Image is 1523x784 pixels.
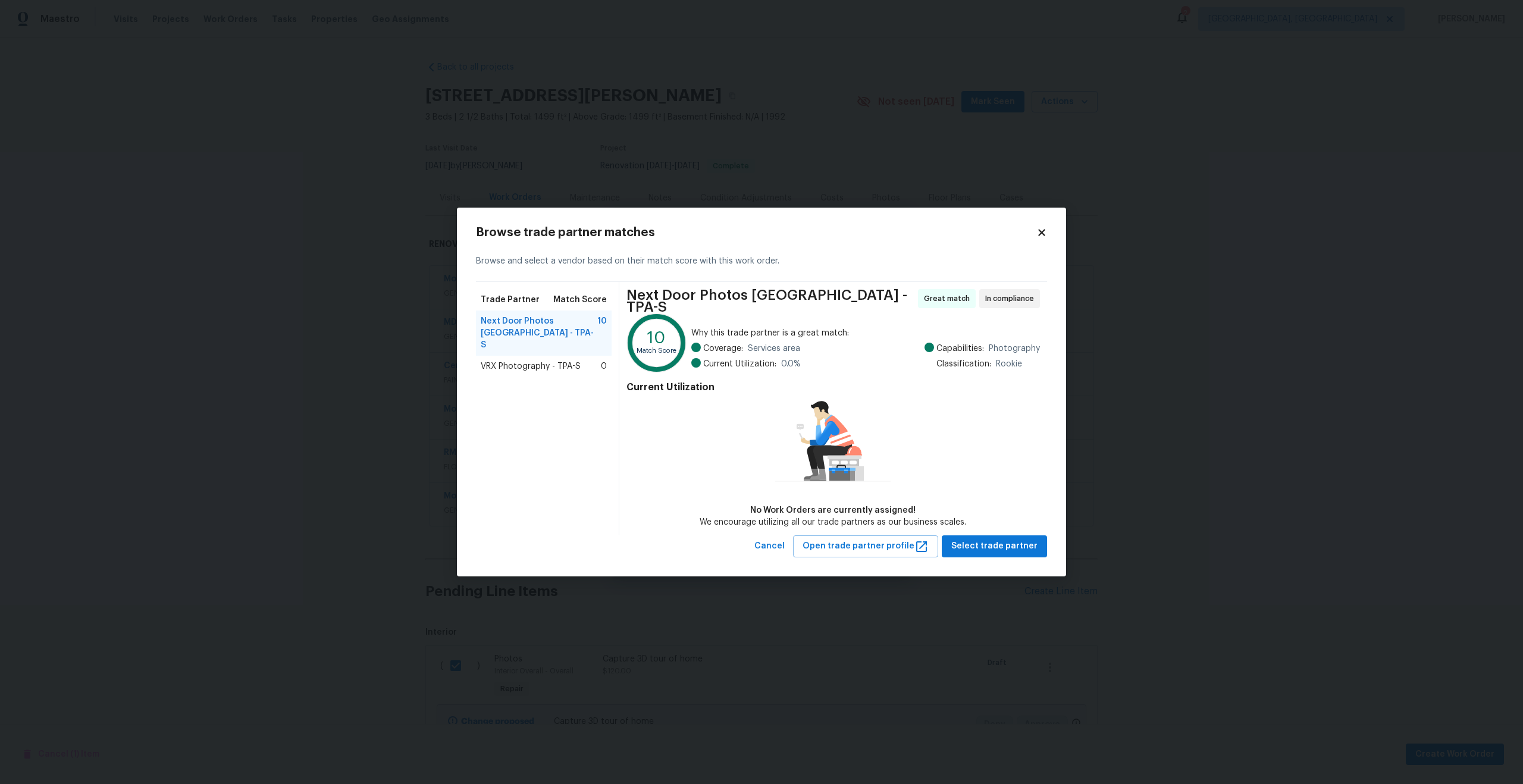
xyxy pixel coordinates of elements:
[754,539,785,554] span: Cancel
[481,315,597,351] span: Next Door Photos [GEOGRAPHIC_DATA] - TPA-S
[750,535,789,557] button: Cancel
[647,330,666,346] text: 10
[481,360,581,372] span: VRX Photography - TPA-S
[691,327,1040,339] span: Why this trade partner is a great match:
[597,315,607,351] span: 10
[803,539,929,554] span: Open trade partner profile
[553,294,607,306] span: Match Score
[996,358,1022,370] span: Rookie
[476,227,1036,239] h2: Browse trade partner matches
[703,343,743,355] span: Coverage:
[936,343,984,355] span: Capabilities:
[936,358,991,370] span: Classification:
[989,343,1040,355] span: Photography
[942,535,1047,557] button: Select trade partner
[700,504,966,516] div: No Work Orders are currently assigned!
[703,358,776,370] span: Current Utilization:
[601,360,607,372] span: 0
[481,294,540,306] span: Trade Partner
[748,343,800,355] span: Services area
[637,348,676,355] text: Match Score
[985,293,1039,305] span: In compliance
[476,241,1047,282] div: Browse and select a vendor based on their match score with this work order.
[626,381,1040,393] h4: Current Utilization
[793,535,938,557] button: Open trade partner profile
[626,289,914,313] span: Next Door Photos [GEOGRAPHIC_DATA] - TPA-S
[781,358,801,370] span: 0.0 %
[951,539,1038,554] span: Select trade partner
[924,293,974,305] span: Great match
[700,516,966,528] div: We encourage utilizing all our trade partners as our business scales.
